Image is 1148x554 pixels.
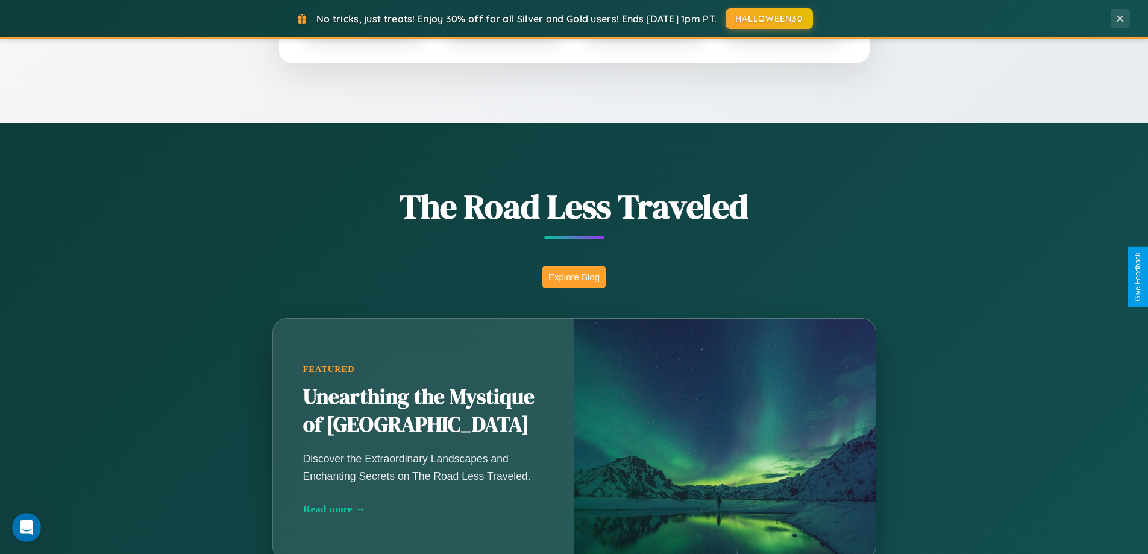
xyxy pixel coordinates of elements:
div: Give Feedback [1134,253,1142,301]
span: No tricks, just treats! Enjoy 30% off for all Silver and Gold users! Ends [DATE] 1pm PT. [316,13,717,25]
h2: Unearthing the Mystique of [GEOGRAPHIC_DATA] [303,383,544,439]
div: Featured [303,364,544,374]
p: Discover the Extraordinary Landscapes and Enchanting Secrets on The Road Less Traveled. [303,450,544,484]
h1: The Road Less Traveled [213,183,936,230]
div: Read more → [303,503,544,515]
iframe: Intercom live chat [12,513,41,542]
button: HALLOWEEN30 [726,8,813,29]
button: Explore Blog [542,266,606,288]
